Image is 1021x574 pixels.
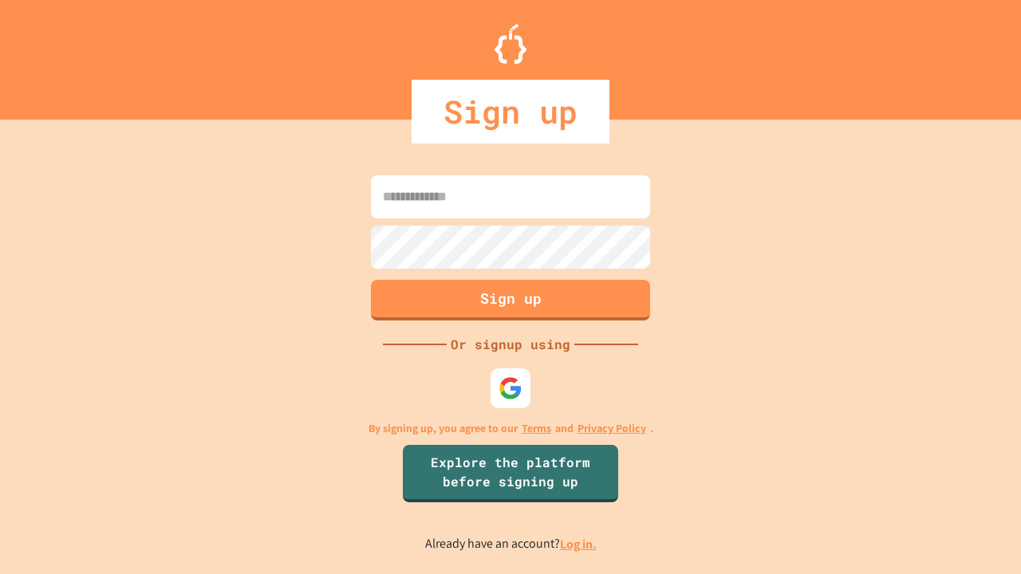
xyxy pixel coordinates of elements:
[495,24,526,64] img: Logo.svg
[371,280,650,320] button: Sign up
[425,534,597,554] p: Already have an account?
[369,420,653,437] p: By signing up, you agree to our and .
[578,420,646,437] a: Privacy Policy
[412,80,609,143] div: Sign up
[403,445,618,502] a: Explore the platform before signing up
[447,335,574,354] div: Or signup using
[499,376,522,400] img: google-icon.svg
[522,420,551,437] a: Terms
[560,536,597,552] a: Log in.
